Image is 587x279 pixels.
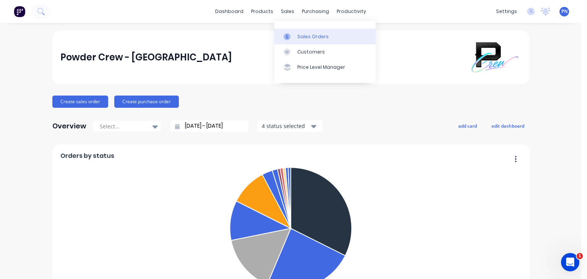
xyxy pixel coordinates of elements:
[333,6,370,17] div: productivity
[60,50,232,65] div: Powder Crew - [GEOGRAPHIC_DATA]
[492,6,521,17] div: settings
[561,8,568,15] span: PN
[262,122,310,130] div: 4 status selected
[577,253,583,259] span: 1
[258,120,323,132] button: 4 status selected
[277,6,298,17] div: sales
[52,118,86,134] div: Overview
[297,64,345,71] div: Price Level Manager
[14,6,25,17] img: Factory
[297,49,325,55] div: Customers
[211,6,247,17] a: dashboard
[561,253,579,271] iframe: Intercom live chat
[486,121,529,131] button: edit dashboard
[453,121,482,131] button: add card
[467,39,521,76] img: Powder Crew - Northern Beaches
[52,96,108,108] button: Create sales order
[274,29,376,44] a: Sales Orders
[247,6,277,17] div: products
[274,60,376,75] a: Price Level Manager
[298,6,333,17] div: purchasing
[114,96,179,108] button: Create purchase order
[297,33,329,40] div: Sales Orders
[60,151,114,161] span: Orders by status
[274,44,376,60] a: Customers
